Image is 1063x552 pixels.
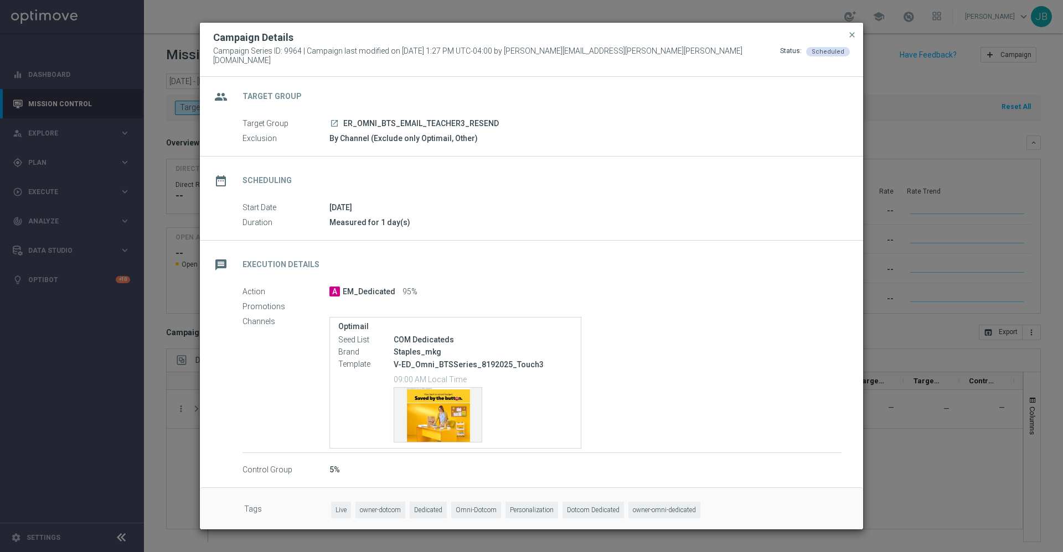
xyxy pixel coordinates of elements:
span: Scheduled [812,48,844,55]
span: owner-dotcom [355,502,405,519]
i: date_range [211,171,231,191]
div: Measured for 1 day(s) [329,217,842,228]
span: Dedicated [410,502,447,519]
label: Tags [244,502,331,519]
label: Duration [242,218,329,228]
span: Campaign Series ID: 9964 | Campaign last modified on [DATE] 1:27 PM UTC-04:00 by [PERSON_NAME][EM... [213,46,780,65]
h2: Execution Details [242,259,319,270]
span: Personalization [505,502,558,519]
p: V-ED_Omni_BTSSeries_8192025_Touch3 [394,360,572,369]
label: Template [338,360,394,369]
div: Staples_mkg [394,346,572,357]
label: Optimail [338,322,572,331]
span: close [848,30,856,39]
label: Brand [338,347,394,357]
label: Channels [242,317,329,327]
p: 09:00 AM Local Time [394,373,572,384]
label: Control Group [242,465,329,475]
span: Omni-Dotcom [451,502,501,519]
label: Seed List [338,335,394,345]
div: By Channel (Exclude only Optimail, Other) [329,133,842,144]
span: Dotcom Dedicated [563,502,624,519]
div: Status: [780,46,802,65]
a: launch [329,119,339,129]
label: Start Date [242,203,329,213]
i: message [211,255,231,275]
span: 95% [403,287,417,297]
h2: Campaign Details [213,31,293,44]
label: Action [242,287,329,297]
label: Exclusion [242,134,329,144]
h2: Scheduling [242,175,292,186]
label: Target Group [242,119,329,129]
span: A [329,287,340,296]
span: owner-omni-dedicated [628,502,700,519]
div: [DATE] [329,202,842,213]
label: Promotions [242,302,329,312]
colored-tag: Scheduled [806,46,850,55]
span: ER_OMNI_BTS_EMAIL_TEACHER3_RESEND [343,119,499,129]
span: EM_Dedicated [343,287,395,297]
i: launch [330,119,339,128]
h2: Target Group [242,91,302,102]
div: 5% [329,464,842,475]
span: Live [331,502,351,519]
i: group [211,87,231,107]
div: COM Dedicateds [394,334,572,345]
